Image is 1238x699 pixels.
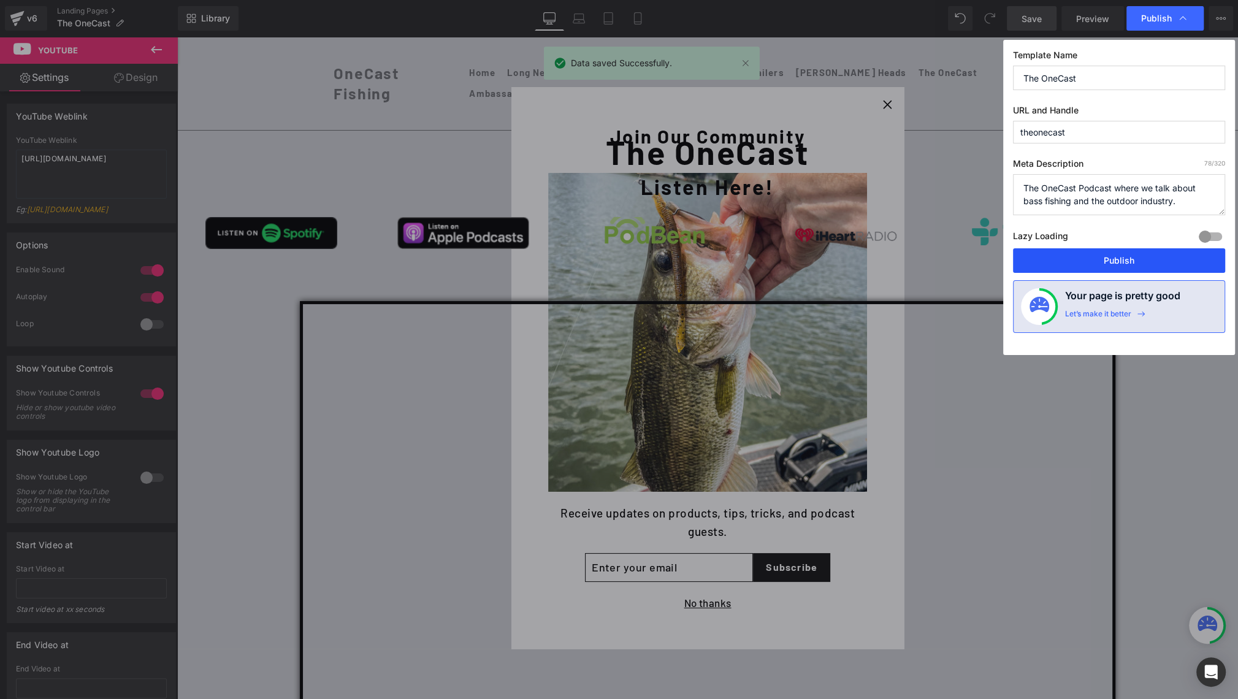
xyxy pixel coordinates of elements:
[1204,159,1225,167] span: /320
[1013,228,1068,248] label: Lazy Loading
[371,87,690,112] h2: Join Our Community
[1065,288,1180,309] h4: Your page is pretty good
[1030,297,1049,316] img: onboarding-status.svg
[1013,50,1225,66] label: Template Name
[1196,657,1226,687] div: Open Intercom Messenger
[1204,159,1212,167] span: 78
[1013,158,1225,174] label: Meta Description
[1013,174,1225,215] textarea: The OneCast Podcast where we talk about bass fishing and the outdoor industry.
[1065,309,1131,325] div: Let’s make it better
[1013,248,1225,273] button: Publish
[1141,13,1172,24] span: Publish
[1013,105,1225,121] label: URL and Handle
